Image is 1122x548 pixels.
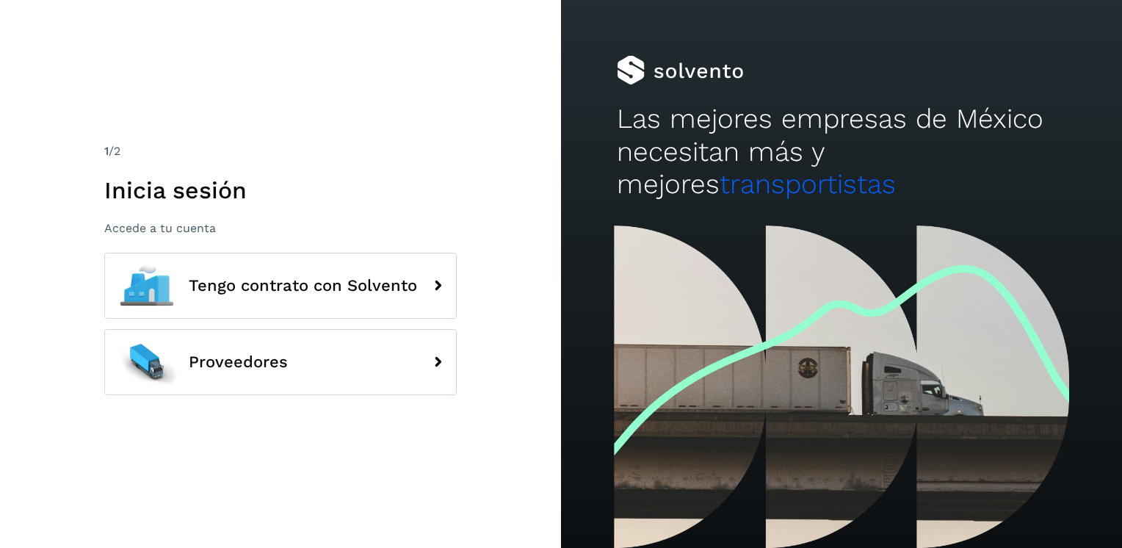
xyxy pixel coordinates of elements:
[720,168,896,200] span: transportistas
[104,143,457,160] div: /2
[104,221,457,235] p: Accede a tu cuenta
[617,103,1065,201] h2: Las mejores empresas de México necesitan más y mejores
[104,253,457,319] button: Tengo contrato con Solvento
[189,277,417,295] span: Tengo contrato con Solvento
[104,176,457,204] h1: Inicia sesión
[104,144,109,158] span: 1
[189,353,288,371] span: Proveedores
[104,329,457,395] button: Proveedores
